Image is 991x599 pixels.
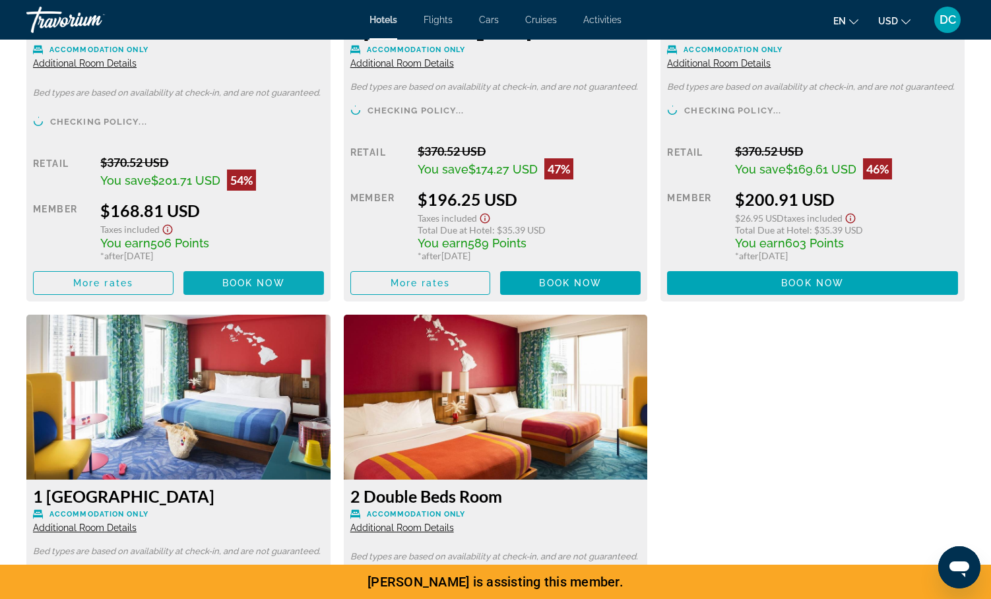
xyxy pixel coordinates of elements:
a: Cruises [525,15,557,25]
img: 767906fd-723c-447e-8fe7-5c9f7a9d9fb9.jpeg [344,315,648,480]
span: Accommodation Only [367,510,466,519]
span: More rates [73,278,133,288]
span: Book now [781,278,844,288]
span: Accommodation Only [367,46,466,54]
p: Bed types are based on availability at check-in, and are not guaranteed. [350,82,641,92]
span: Additional Room Details [350,522,454,533]
a: Cars [479,15,499,25]
span: DC [940,13,956,26]
button: Change language [833,11,858,30]
span: after [422,250,441,261]
span: [PERSON_NAME] is assisting this member. [368,574,623,590]
p: Bed types are based on availability at check-in, and are not guaranteed. [667,82,958,92]
span: You earn [735,236,785,250]
span: Accommodation Only [684,46,783,54]
span: 603 Points [785,236,844,250]
span: Accommodation Only [49,510,148,519]
button: Change currency [878,11,911,30]
span: Additional Room Details [350,58,454,69]
button: User Menu [930,6,965,34]
a: Hotels [369,15,397,25]
div: Member [350,189,408,261]
button: Book now [183,271,324,295]
p: Bed types are based on availability at check-in, and are not guaranteed. [350,552,641,561]
div: $200.91 USD [735,189,958,209]
button: Show Taxes and Fees disclaimer [477,209,493,224]
span: You earn [418,236,468,250]
span: after [739,250,759,261]
span: Total Due at Hotel [735,224,810,236]
div: $168.81 USD [100,201,323,220]
span: You save [418,162,468,176]
span: Book now [222,278,285,288]
span: 506 Points [150,236,209,250]
span: USD [878,16,898,26]
div: * [DATE] [418,250,641,261]
span: Book now [539,278,602,288]
div: $196.25 USD [418,189,641,209]
div: Retail [350,144,408,179]
span: Checking policy... [684,106,781,115]
div: Member [33,201,90,261]
div: $370.52 USD [735,144,958,158]
button: More rates [33,271,174,295]
span: $174.27 USD [468,162,538,176]
div: 54% [227,170,256,191]
div: Retail [33,155,90,191]
a: Flights [424,15,453,25]
span: Taxes included [784,212,843,224]
span: $169.61 USD [786,162,856,176]
span: Total Due at Hotel [418,224,492,236]
span: You earn [100,236,150,250]
span: Additional Room Details [33,58,137,69]
span: Taxes included [418,212,477,224]
p: Bed types are based on availability at check-in, and are not guaranteed. [33,88,324,98]
button: Book now [500,271,641,295]
span: Checking policy... [368,106,464,115]
span: More rates [391,278,451,288]
button: Show Taxes and Fees disclaimer [843,209,858,224]
span: Accommodation Only [49,46,148,54]
span: Taxes included [100,224,160,235]
iframe: Button to launch messaging window [938,546,980,588]
span: $201.71 USD [151,173,220,187]
button: Book now [667,271,958,295]
div: 47% [544,158,573,179]
span: after [104,250,124,261]
h3: 2 Double Beds Room [350,486,641,506]
button: Show Taxes and Fees disclaimer [160,220,176,236]
img: cceea3b0-7afe-4e45-89f1-9f7c82dcf4af.jpeg [26,315,331,480]
span: Additional Room Details [33,522,137,533]
span: You save [100,173,151,187]
button: More rates [350,271,491,295]
div: : $35.39 USD [735,224,958,236]
span: en [833,16,846,26]
div: : $35.39 USD [418,224,641,236]
div: * [DATE] [735,250,958,261]
span: You save [735,162,786,176]
a: Activities [583,15,622,25]
div: $370.52 USD [418,144,641,158]
p: Bed types are based on availability at check-in, and are not guaranteed. [33,547,324,556]
div: * [DATE] [100,250,323,261]
div: Retail [667,144,724,179]
span: 589 Points [468,236,527,250]
span: $26.95 USD [735,212,784,224]
a: Travorium [26,3,158,37]
h3: 1 [GEOGRAPHIC_DATA] [33,486,324,506]
div: Member [667,189,724,261]
div: 46% [863,158,892,179]
div: $370.52 USD [100,155,323,170]
span: Additional Room Details [667,58,771,69]
span: Checking policy... [50,117,147,126]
